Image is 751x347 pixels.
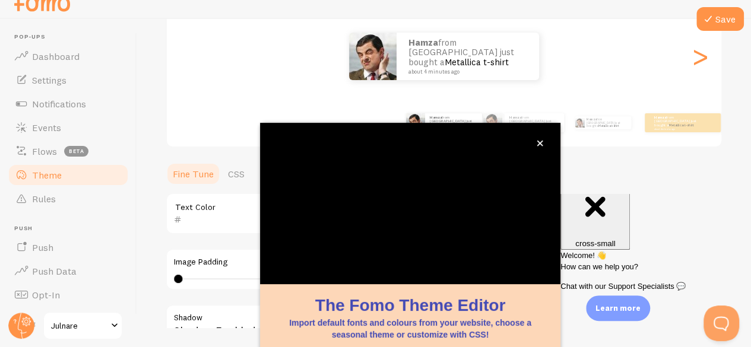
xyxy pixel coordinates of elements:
[51,319,107,333] span: Julnare
[7,283,129,307] a: Opt-In
[32,98,86,110] span: Notifications
[32,145,57,157] span: Flows
[7,92,129,116] a: Notifications
[408,38,527,75] p: from [GEOGRAPHIC_DATA] just bought a
[654,115,666,120] strong: Hamza
[14,33,129,41] span: Pop-ups
[595,303,641,314] p: Learn more
[509,115,521,120] strong: Hamza
[7,259,129,283] a: Push Data
[696,7,744,31] button: Save
[32,193,56,205] span: Rules
[32,169,62,181] span: Theme
[7,68,129,92] a: Settings
[32,74,66,86] span: Settings
[274,294,546,317] h1: The Fomo Theme Editor
[32,122,61,133] span: Events
[32,265,77,277] span: Push Data
[274,317,546,340] p: Import default fonts and colours from your website, choose a seasonal theme or customize with CSS!
[509,115,559,130] p: from [GEOGRAPHIC_DATA] just bought a
[43,311,123,340] a: Julnare
[7,139,129,163] a: Flows beta
[534,137,546,149] button: close,
[32,289,60,301] span: Opt-In
[654,128,701,130] small: about 4 minutes ago
[430,115,477,130] p: from [GEOGRAPHIC_DATA] just bought a
[586,295,650,321] div: Learn more
[7,163,129,187] a: Theme
[64,146,88,157] span: beta
[7,235,129,259] a: Push
[483,113,502,132] img: Fomo
[408,69,524,75] small: about 4 minutes ago
[7,44,129,68] a: Dashboard
[32,241,53,253] span: Push
[430,115,442,120] strong: Hamza
[32,50,80,62] span: Dashboard
[7,116,129,139] a: Events
[554,194,746,305] iframe: Help Scout Beacon - Messages and Notifications
[406,113,425,132] img: Fomo
[668,123,694,128] a: Metallica t-shirt
[575,118,585,128] img: Fomo
[445,56,509,68] a: Metallica t-shirt
[349,33,397,80] img: Fomo
[704,305,739,341] iframe: Help Scout Beacon - Open
[14,225,129,233] span: Push
[221,162,252,186] a: CSS
[587,116,626,129] p: from [GEOGRAPHIC_DATA] just bought a
[174,257,514,268] label: Image Padding
[587,117,597,121] strong: Hamza
[693,14,707,99] div: Next slide
[166,162,221,186] a: Fine Tune
[7,187,129,211] a: Rules
[654,115,702,130] p: from [GEOGRAPHIC_DATA] just bought a
[408,37,438,48] strong: Hamza
[598,124,619,128] a: Metallica t-shirt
